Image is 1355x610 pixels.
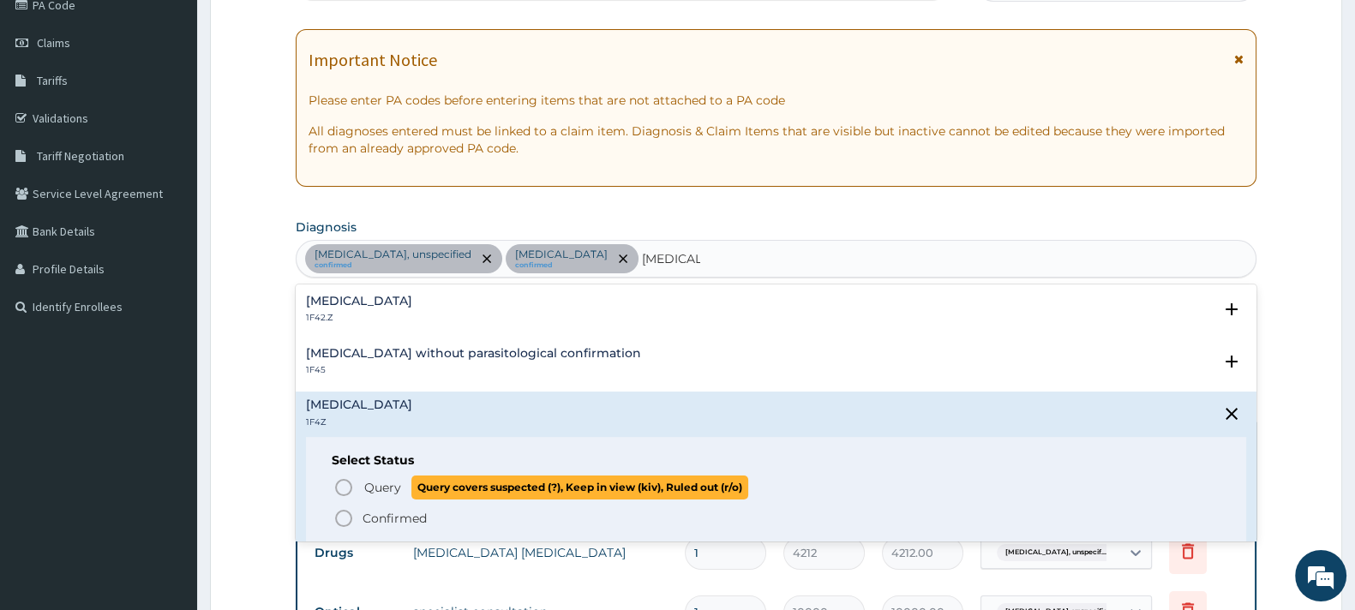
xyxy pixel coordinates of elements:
[411,475,748,499] span: Query covers suspected (?), Keep in view (kiv), Ruled out (r/o)
[306,364,641,376] p: 1F45
[37,148,124,164] span: Tariff Negotiation
[9,418,327,478] textarea: Type your message and hit 'Enter'
[306,537,405,569] td: Drugs
[32,86,69,129] img: d_794563401_company_1708531726252_794563401
[306,416,412,428] p: 1F4Z
[1221,351,1242,372] i: open select status
[333,477,354,498] i: status option query
[37,35,70,51] span: Claims
[281,9,322,50] div: Minimize live chat window
[306,312,412,324] p: 1F42.Z
[99,191,237,364] span: We're online!
[405,535,676,570] td: [MEDICAL_DATA] [MEDICAL_DATA]
[333,508,354,529] i: status option filled
[37,73,68,88] span: Tariffs
[515,248,608,261] p: [MEDICAL_DATA]
[1221,404,1242,424] i: close select status
[296,218,357,236] label: Diagnosis
[309,51,437,69] h1: Important Notice
[364,479,401,496] span: Query
[615,251,631,266] span: remove selection option
[332,454,1220,467] h6: Select Status
[306,398,412,411] h4: [MEDICAL_DATA]
[315,248,471,261] p: [MEDICAL_DATA], unspecified
[479,251,495,266] span: remove selection option
[306,347,641,360] h4: [MEDICAL_DATA] without parasitological confirmation
[309,92,1244,109] p: Please enter PA codes before entering items that are not attached to a PA code
[363,510,427,527] p: Confirmed
[89,96,288,118] div: Chat with us now
[306,295,412,308] h4: [MEDICAL_DATA]
[1221,299,1242,320] i: open select status
[309,123,1244,157] p: All diagnoses entered must be linked to a claim item. Diagnosis & Claim Items that are visible bu...
[997,544,1115,561] span: [MEDICAL_DATA], unspecif...
[315,261,471,270] small: confirmed
[515,261,608,270] small: confirmed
